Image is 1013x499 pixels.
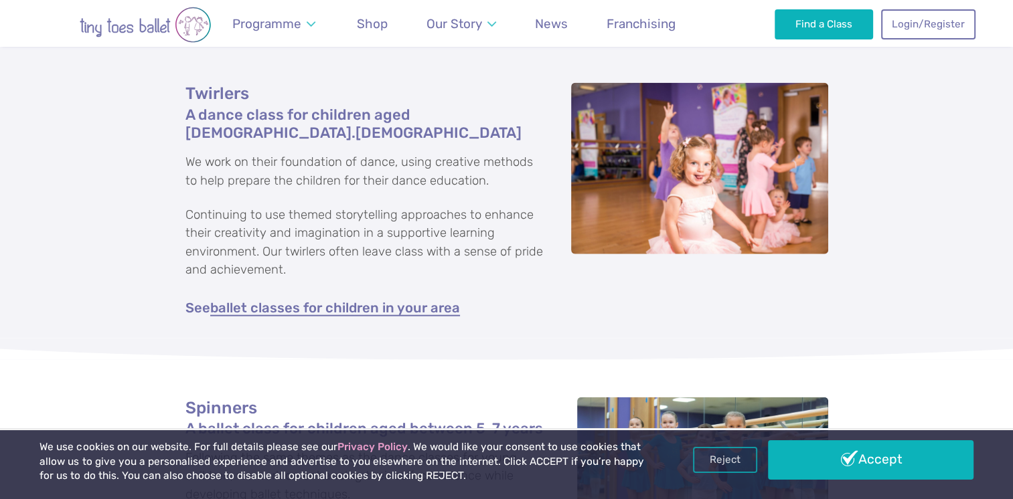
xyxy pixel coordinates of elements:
a: Login/Register [881,9,975,39]
img: tiny toes ballet [38,7,252,43]
a: Accept [768,440,973,479]
span: Shop [357,16,388,31]
a: Franchising [601,8,682,39]
a: Find a Class [775,9,873,39]
h6: See [185,300,828,316]
h4: Twirlers [185,83,828,104]
h5: A ballet class for children aged between 5-7 years [185,419,828,438]
p: We work on their foundation of dance, using creative methods to help prepare the children for the... [185,153,828,190]
a: News [529,8,574,39]
a: Programme [226,8,322,39]
a: Shop [351,8,394,39]
a: Privacy Policy [337,441,407,453]
span: Our Story [426,16,482,31]
p: Continuing to use themed storytelling approaches to enhance their creativity and imagination in a... [185,206,828,280]
a: ballet classes for children in your area [210,301,460,316]
h4: Spinners [185,397,828,418]
span: News [535,16,568,31]
a: Our Story [420,8,502,39]
p: We use cookies on our website. For full details please see our . We would like your consent to us... [40,440,646,484]
span: Franchising [607,16,676,31]
img: dance classes for under 5s [571,83,828,254]
span: Programme [232,16,301,31]
h5: A dance class for children aged [DEMOGRAPHIC_DATA].[DEMOGRAPHIC_DATA] [185,106,828,142]
a: Reject [693,447,757,472]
